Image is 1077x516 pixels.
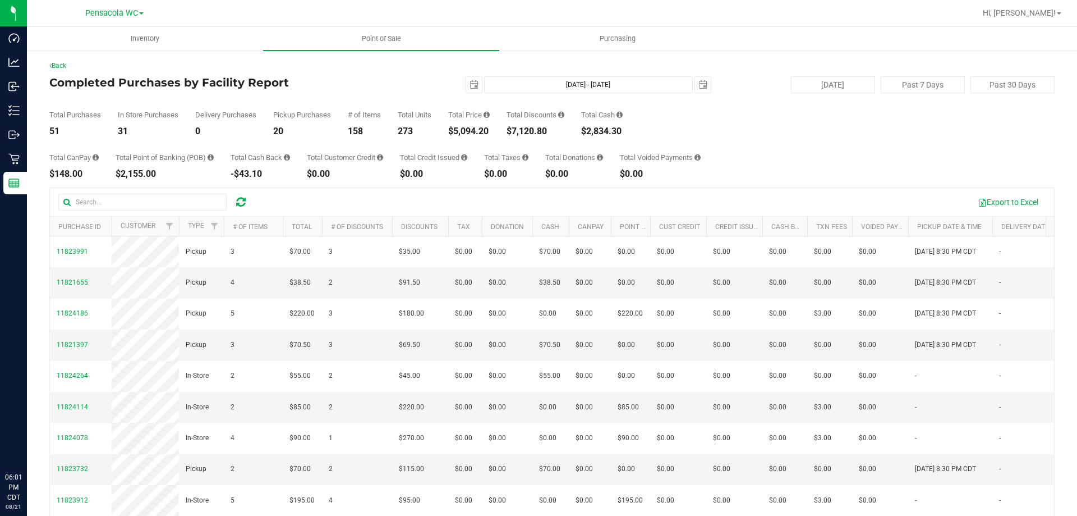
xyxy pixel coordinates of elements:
span: - [915,433,917,444]
div: Total Voided Payments [620,154,701,161]
span: 2 [231,371,234,381]
span: $0.00 [859,464,876,474]
span: In-Store [186,433,209,444]
span: $0.00 [859,246,876,257]
span: 11823732 [57,465,88,473]
span: $90.00 [618,433,639,444]
span: 2 [231,464,234,474]
a: Voided Payment [861,223,917,231]
span: $0.00 [618,464,635,474]
inline-svg: Inventory [8,105,20,116]
span: $0.00 [489,402,506,413]
span: Point of Sale [347,34,416,44]
span: $0.00 [769,308,786,319]
span: - [999,308,1001,319]
span: Pickup [186,308,206,319]
div: 20 [273,127,331,136]
span: In-Store [186,371,209,381]
span: 11823991 [57,248,88,255]
span: 2 [329,464,333,474]
span: $0.00 [713,433,730,444]
span: $0.00 [859,340,876,350]
button: Past 30 Days [970,76,1055,93]
p: 06:01 PM CDT [5,472,22,503]
div: Total Point of Banking (POB) [116,154,214,161]
span: $0.00 [576,402,593,413]
span: 5 [231,495,234,506]
inline-svg: Retail [8,153,20,165]
span: $0.00 [769,402,786,413]
span: 11824114 [57,403,88,411]
span: $0.00 [769,277,786,288]
span: $195.00 [289,495,315,506]
input: Search... [58,194,227,211]
span: - [915,402,917,413]
button: Past 7 Days [881,76,965,93]
span: [DATE] 8:30 PM CDT [915,246,976,257]
span: 2 [329,371,333,381]
span: $0.00 [769,495,786,506]
span: $55.00 [539,371,560,381]
a: Customer [121,222,155,230]
span: $0.00 [489,371,506,381]
span: $45.00 [399,371,420,381]
span: [DATE] 8:30 PM CDT [915,308,976,319]
span: $38.50 [289,277,311,288]
span: $3.00 [814,308,831,319]
span: $0.00 [859,402,876,413]
span: $0.00 [769,246,786,257]
i: Sum of the cash-back amounts from rounded-up electronic payments for all purchases in the date ra... [284,154,290,161]
a: Point of Sale [263,27,499,51]
span: $115.00 [399,464,424,474]
a: Cash [541,223,559,231]
span: $0.00 [618,371,635,381]
span: $0.00 [859,277,876,288]
inline-svg: Analytics [8,57,20,68]
span: $195.00 [618,495,643,506]
span: Pickup [186,464,206,474]
span: $0.00 [489,433,506,444]
span: $0.00 [657,464,674,474]
span: $0.00 [618,340,635,350]
span: $0.00 [576,371,593,381]
span: $0.00 [713,277,730,288]
span: $0.00 [657,402,674,413]
span: 3 [231,340,234,350]
inline-svg: Dashboard [8,33,20,44]
div: Delivery Purchases [195,111,256,118]
span: $0.00 [859,308,876,319]
i: Sum of all voided payment transaction amounts, excluding tips and transaction fees, for all purch... [694,154,701,161]
span: In-Store [186,402,209,413]
span: $0.00 [713,371,730,381]
span: $0.00 [489,495,506,506]
span: $0.00 [539,402,556,413]
a: Purchase ID [58,223,101,231]
i: Sum of the successful, non-voided cash payment transactions for all purchases in the date range. ... [616,111,623,118]
i: Sum of the successful, non-voided point-of-banking payment transactions, both via payment termina... [208,154,214,161]
span: $0.00 [455,340,472,350]
button: Export to Excel [970,193,1046,212]
span: $0.00 [814,277,831,288]
span: [DATE] 8:30 PM CDT [915,277,976,288]
span: $0.00 [713,495,730,506]
span: $0.00 [657,340,674,350]
div: Total Credit Issued [400,154,467,161]
span: $95.00 [399,495,420,506]
a: # of Items [233,223,268,231]
div: # of Items [348,111,381,118]
div: Total CanPay [49,154,99,161]
a: Tax [457,223,470,231]
span: $0.00 [657,433,674,444]
span: $70.50 [289,340,311,350]
a: Txn Fees [816,223,847,231]
a: Purchasing [499,27,735,51]
span: $0.00 [576,246,593,257]
div: Total Taxes [484,154,528,161]
span: $0.00 [455,246,472,257]
span: $0.00 [489,308,506,319]
div: Total Customer Credit [307,154,383,161]
span: 11823912 [57,496,88,504]
span: $0.00 [859,433,876,444]
div: Total Cash Back [231,154,290,161]
span: $0.00 [455,464,472,474]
